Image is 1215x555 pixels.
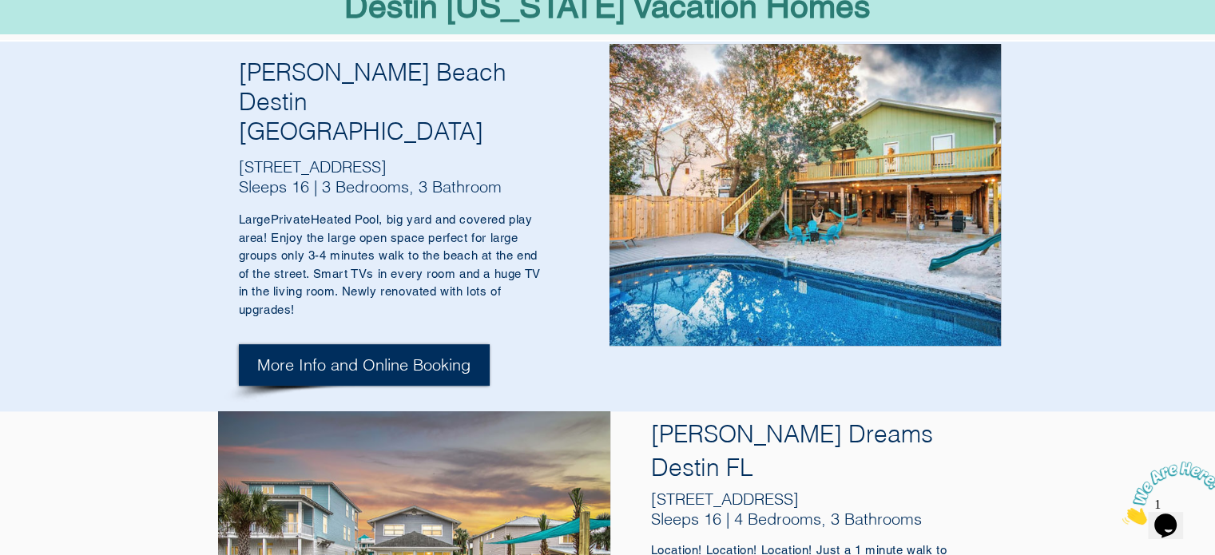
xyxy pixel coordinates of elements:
[609,44,1001,346] img: 93 Cobia St, Destin FL 32541
[239,57,526,146] h4: [PERSON_NAME] Beach Destin [GEOGRAPHIC_DATA]
[239,212,541,316] span: Heated Pool, big yard and covered play area! Enjoy the large open space perfect for large groups ...
[1116,455,1215,531] iframe: chat widget
[609,44,1001,346] div: Slide show gallery
[239,176,526,196] h5: Sleeps 16 | 3 Bedrooms, 3 Bathroom
[651,509,940,529] h5: Sleeps 16 | 4 Bedrooms, 3 Bathrooms
[257,354,471,376] span: More Info and Online Booking
[651,489,940,509] h5: [STREET_ADDRESS]
[6,6,13,20] span: 1
[651,418,955,485] h4: [PERSON_NAME] Dreams Destin FL
[239,212,271,226] span: Large
[239,157,526,176] h5: [STREET_ADDRESS]
[6,6,105,69] img: Chat attention grabber
[239,344,490,386] a: More Info and Online Booking
[271,212,311,226] span: Private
